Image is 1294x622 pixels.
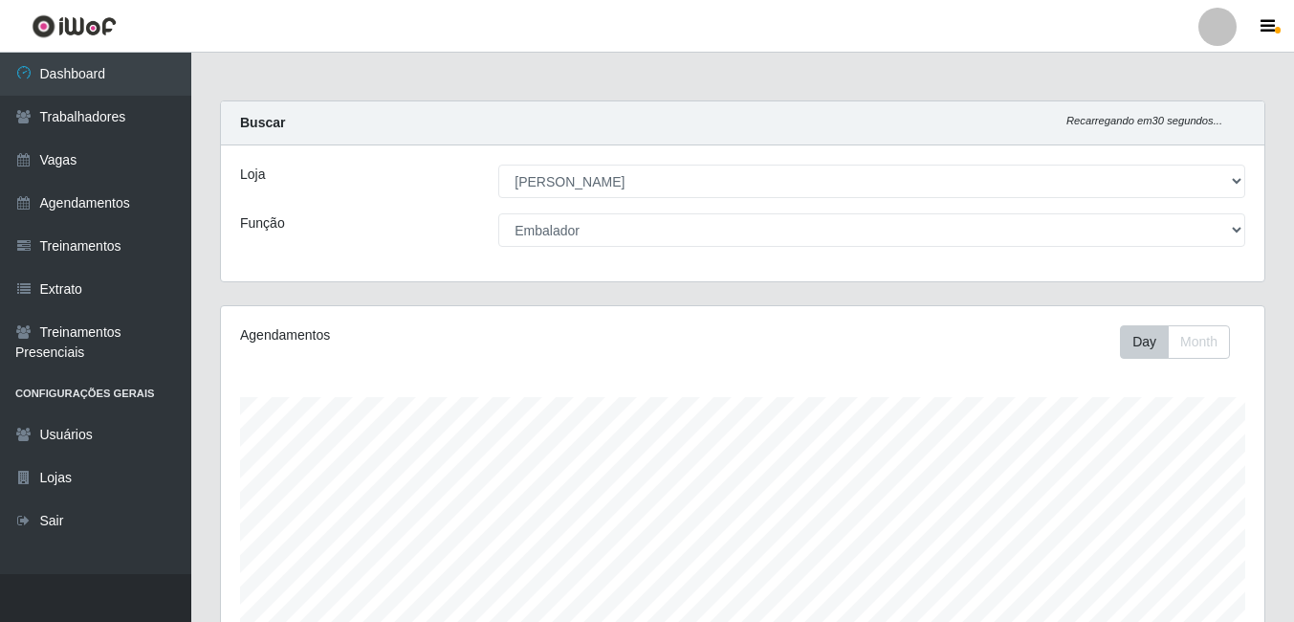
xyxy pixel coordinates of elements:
[240,165,265,185] label: Loja
[240,325,642,345] div: Agendamentos
[240,115,285,130] strong: Buscar
[240,213,285,233] label: Função
[1120,325,1169,359] button: Day
[1120,325,1230,359] div: First group
[1168,325,1230,359] button: Month
[1066,115,1222,126] i: Recarregando em 30 segundos...
[1120,325,1245,359] div: Toolbar with button groups
[32,14,117,38] img: CoreUI Logo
